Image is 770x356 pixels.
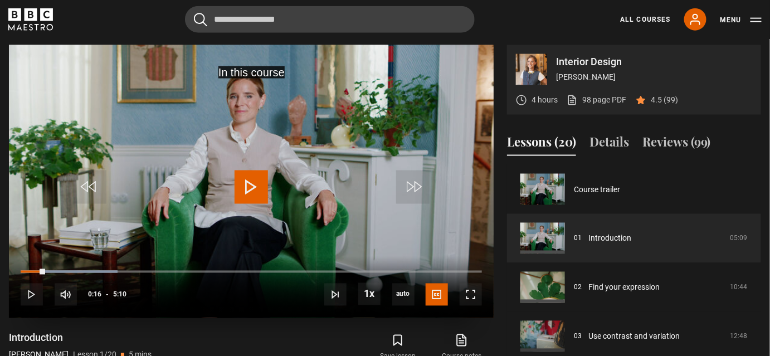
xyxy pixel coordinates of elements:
a: Find your expression [588,282,660,294]
a: All Courses [620,14,671,25]
button: Next Lesson [324,284,347,306]
button: Mute [55,284,77,306]
button: Playback Rate [358,283,381,305]
svg: BBC Maestro [8,8,53,31]
div: Current quality: 720p [392,284,415,306]
a: Introduction [588,233,631,245]
span: 0:16 [88,285,101,305]
a: Course trailer [574,184,620,196]
button: Captions [426,284,448,306]
button: Toggle navigation [720,14,762,26]
a: 98 page PDF [567,94,626,106]
p: [PERSON_NAME] [556,71,752,83]
button: Fullscreen [460,284,482,306]
button: Play [21,284,43,306]
span: auto [392,284,415,306]
p: Interior Design [556,57,752,67]
h1: Introduction [9,331,152,345]
input: Search [185,6,475,33]
video-js: Video Player [9,45,494,318]
p: 4 hours [532,94,558,106]
button: Submit the search query [194,13,207,27]
p: 4.5 (99) [651,94,678,106]
div: Progress Bar [21,271,482,273]
a: Use contrast and variation [588,331,680,343]
span: - [106,291,109,299]
span: 5:10 [113,285,126,305]
button: Reviews (99) [642,133,711,156]
button: Lessons (20) [507,133,576,156]
button: Details [589,133,629,156]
